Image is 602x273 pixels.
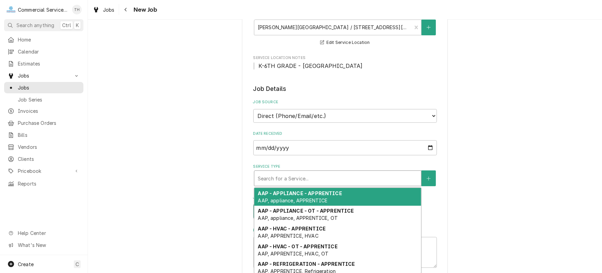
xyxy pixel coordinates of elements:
span: Home [18,36,80,43]
div: TH [72,5,82,14]
span: Help Center [18,229,79,237]
span: Invoices [18,107,80,115]
span: Service Location Notes [253,55,437,61]
span: Search anything [16,22,54,29]
span: What's New [18,241,79,249]
span: Clients [18,155,80,163]
span: AAP, appliance, APPRENTICE, OT [258,215,338,221]
span: K [76,22,79,29]
label: Job Source [253,99,437,105]
strong: AAP - APPLIANCE - OT - APPRENTICE [258,208,354,214]
div: Service Type [253,164,437,186]
button: Navigate back [120,4,131,15]
span: Purchase Orders [18,119,80,127]
strong: AAP - APPLIANCE - APPRENTICE [258,190,342,196]
span: Estimates [18,60,80,67]
span: Jobs [18,72,70,79]
div: Commercial Service Co.'s Avatar [6,5,16,14]
div: Service Location [253,13,437,47]
button: Create New Location [421,20,436,35]
svg: Create New Service [427,176,431,181]
legend: Job Details [253,84,437,93]
span: K-6TH GRADE - [GEOGRAPHIC_DATA] [259,62,363,69]
strong: AAP - HVAC - APPRENTICE [258,226,326,232]
a: Go to What's New [4,239,83,251]
a: Reports [4,178,83,189]
a: Bills [4,129,83,141]
span: Job Series [18,96,80,103]
a: Purchase Orders [4,117,83,129]
span: AAP, APPRENTICE, HVAC, OT [258,251,328,257]
label: Date Received [253,131,437,136]
a: Estimates [4,58,83,69]
a: Job Series [4,94,83,105]
div: Commercial Service Co. [18,6,68,13]
span: C [76,261,79,268]
button: Edit Service Location [319,38,371,47]
a: Clients [4,153,83,165]
span: Pricebook [18,167,70,175]
a: Calendar [4,46,83,57]
div: Job Type [253,195,437,219]
label: Service Type [253,164,437,169]
svg: Create New Location [427,25,431,30]
label: Job Type [253,195,437,200]
div: Service Location Notes [253,55,437,70]
a: Jobs [4,82,83,93]
strong: AAP - HVAC - OT - APPRENTICE [258,244,337,249]
strong: AAP - REFRIGERATION - APPRENTICE [258,261,355,267]
span: Reports [18,180,80,187]
a: Go to Jobs [4,70,83,81]
textarea: Refer gaskets loose and slipping [253,237,437,268]
label: Reason For Call [253,228,437,233]
span: Bills [18,131,80,139]
a: Invoices [4,105,83,117]
span: Vendors [18,143,80,151]
input: yyyy-mm-dd [253,140,437,155]
div: Job Source [253,99,437,122]
a: Jobs [90,4,117,15]
span: AAP, APPRENTICE, HVAC [258,233,318,239]
a: Go to Pricebook [4,165,83,177]
a: Home [4,34,83,45]
span: Jobs [18,84,80,91]
span: AAP, appliance, APPRENTICE [258,198,327,203]
span: Jobs [103,6,115,13]
div: Date Received [253,131,437,155]
span: Create [18,261,34,267]
button: Search anythingCtrlK [4,19,83,31]
div: C [6,5,16,14]
span: Calendar [18,48,80,55]
span: Ctrl [62,22,71,29]
a: Go to Help Center [4,227,83,239]
button: Create New Service [421,170,436,186]
a: Vendors [4,141,83,153]
span: New Job [131,5,158,14]
span: Service Location Notes [253,62,437,70]
div: Reason For Call [253,228,437,268]
div: Tricia Hansen's Avatar [72,5,82,14]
